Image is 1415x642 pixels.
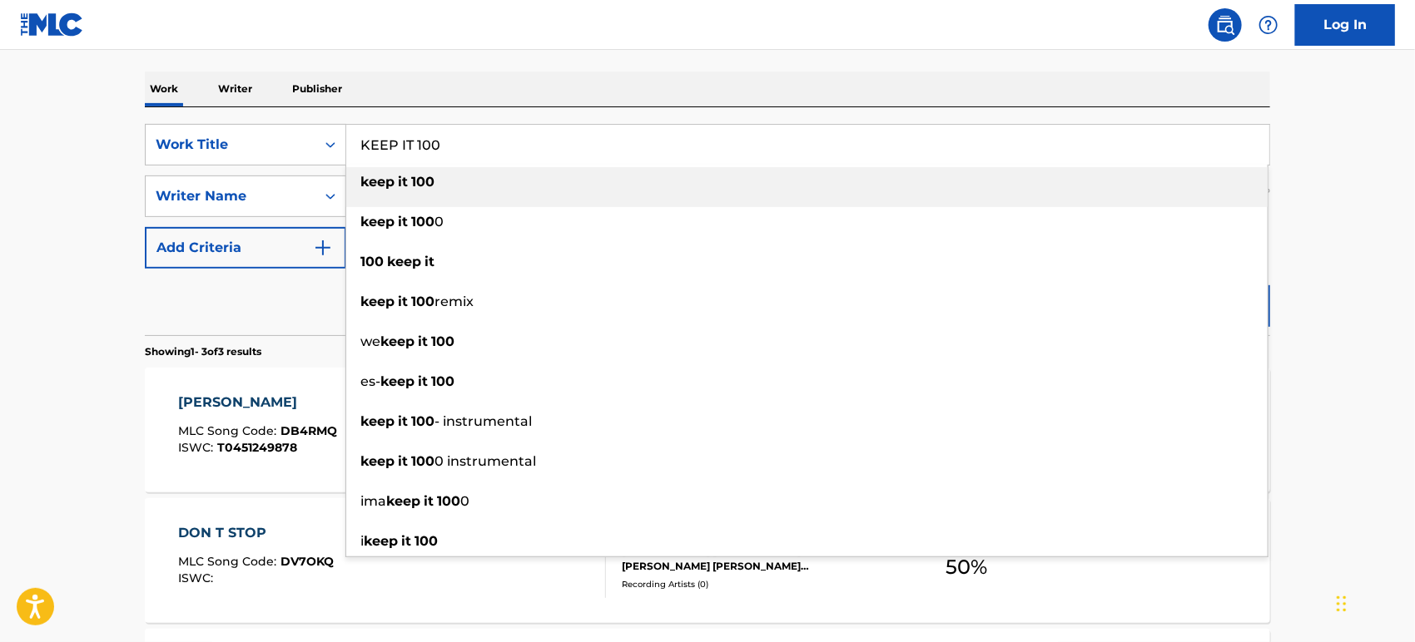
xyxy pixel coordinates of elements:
[145,344,261,359] p: Showing 1 - 3 of 3 results
[145,72,183,106] p: Work
[360,493,386,509] span: ima
[424,254,434,269] strong: it
[145,124,1270,335] form: Search Form
[360,254,384,269] strong: 100
[1259,15,1278,35] img: help
[281,554,335,569] span: DV7OKQ
[398,174,408,190] strong: it
[1295,4,1395,46] a: Log In
[179,440,218,455] span: ISWC :
[398,413,408,429] strong: it
[145,498,1270,623] a: DON T STOPMLC Song Code:DV7OKQISWC:Writers (5)[PERSON_NAME] [PERSON_NAME] [PERSON_NAME] [PERSON_N...
[360,453,395,469] strong: keep
[1332,562,1415,642] iframe: Chat Widget
[434,413,532,429] span: - instrumental
[418,333,428,349] strong: it
[434,214,444,230] span: 0
[411,214,434,230] strong: 100
[287,72,347,106] p: Publisher
[1337,579,1347,629] div: Drag
[364,533,398,549] strong: keep
[418,373,428,389] strong: it
[460,493,469,509] span: 0
[360,413,395,429] strong: keep
[398,453,408,469] strong: it
[360,333,380,349] span: we
[20,12,84,37] img: MLC Logo
[360,373,380,389] span: es-
[179,523,335,543] div: DON T STOP
[411,413,434,429] strong: 100
[156,186,305,206] div: Writer Name
[437,493,460,509] strong: 100
[360,174,395,190] strong: keep
[179,554,281,569] span: MLC Song Code :
[360,294,395,309] strong: keep
[145,368,1270,492] a: [PERSON_NAME]MLC Song Code:DB4RMQISWC:T0451249878Writers (1)MACARENA DEL [PERSON_NAME]Recording A...
[179,570,218,585] span: ISWC :
[179,393,338,412] div: [PERSON_NAME]
[218,440,298,455] span: T0451249878
[434,294,474,309] span: remix
[415,533,438,549] strong: 100
[1252,8,1285,42] div: Help
[380,333,415,349] strong: keep
[434,453,536,469] span: 0 instrumental
[431,333,454,349] strong: 100
[946,552,988,582] span: 50 %
[411,294,434,309] strong: 100
[411,174,434,190] strong: 100
[398,294,408,309] strong: it
[431,373,454,389] strong: 100
[386,493,420,509] strong: keep
[622,544,873,574] div: [PERSON_NAME] [PERSON_NAME] [PERSON_NAME] [PERSON_NAME] [PERSON_NAME] [PERSON_NAME] [PERSON_NAME]...
[401,533,411,549] strong: it
[156,135,305,155] div: Work Title
[360,214,395,230] strong: keep
[398,214,408,230] strong: it
[411,453,434,469] strong: 100
[281,423,338,438] span: DB4RMQ
[213,72,257,106] p: Writer
[313,238,333,258] img: 9d2ae6d4665cec9f34b9.svg
[1209,8,1242,42] a: Public Search
[179,423,281,438] span: MLC Song Code :
[622,578,873,590] div: Recording Artists ( 0 )
[424,493,434,509] strong: it
[145,227,346,269] button: Add Criteria
[380,373,415,389] strong: keep
[1215,15,1235,35] img: search
[360,533,364,549] span: i
[387,254,421,269] strong: keep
